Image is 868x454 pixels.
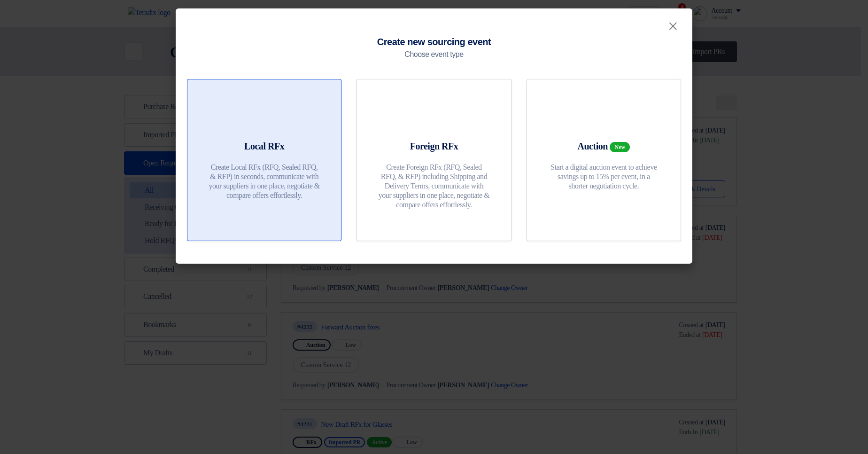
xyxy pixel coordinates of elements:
[410,140,458,153] h2: Foreign RFx
[244,140,284,153] h2: Local RFx
[187,79,341,241] a: Local RFx Create Local RFx (RFQ, Sealed RFQ, & RFP) in seconds, communicate with your suppliers i...
[527,79,681,241] a: Auction New Start a digital auction event to achieve savings up to 15% per event, in a shorter ne...
[378,163,490,210] p: Create Foreign RFx (RFQ, Sealed RFQ, & RFP) including Shipping and Delivery Terms, communicate wi...
[404,49,463,60] div: Choose event type
[547,163,660,191] p: Start a digital auction event to achieve savings up to 15% per event, in a shorter negotiation cy...
[578,141,608,151] span: Auction
[356,79,511,241] a: Foreign RFx Create Foreign RFx (RFQ, Sealed RFQ, & RFP) including Shipping and Delivery Terms, co...
[208,163,321,200] p: Create Local RFx (RFQ, Sealed RFQ, & RFP) in seconds, communicate with your suppliers in one plac...
[610,142,630,152] span: New
[667,16,678,37] span: ×
[377,35,491,49] span: Create new sourcing event
[660,15,686,34] button: Close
